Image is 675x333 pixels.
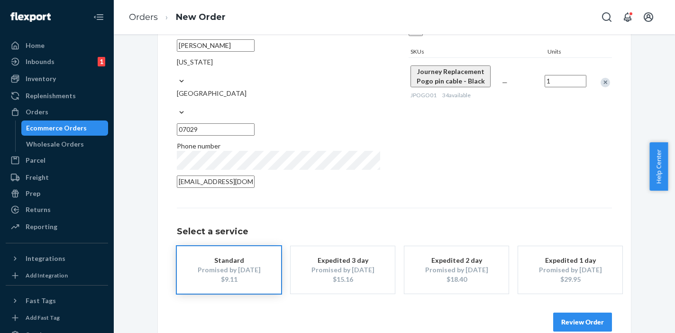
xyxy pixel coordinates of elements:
button: Integrations [6,251,108,266]
div: Promised by [DATE] [419,265,494,275]
a: Freight [6,170,108,185]
span: — [502,78,508,86]
a: Reporting [6,219,108,234]
input: City [177,39,255,52]
input: Email (Only Required for International) [177,176,255,188]
div: 1 [98,57,105,66]
div: Prep [26,189,40,198]
a: Orders [6,104,108,120]
input: [US_STATE] [177,67,178,76]
button: Review Order [553,313,612,332]
a: Parcel [6,153,108,168]
div: Replenishments [26,91,76,101]
div: Add Integration [26,271,68,279]
a: Inbounds1 [6,54,108,69]
div: [US_STATE] [177,57,380,67]
div: Fast Tags [26,296,56,305]
div: Expedited 1 day [532,256,608,265]
div: Ecommerce Orders [26,123,87,133]
img: Flexport logo [10,12,51,22]
div: Remove Item [601,78,610,87]
span: 34 available [442,92,471,99]
div: $29.95 [532,275,608,284]
div: $18.40 [419,275,494,284]
a: Add Integration [6,270,108,281]
div: Standard [191,256,267,265]
ol: breadcrumbs [121,3,233,31]
div: Promised by [DATE] [191,265,267,275]
div: [GEOGRAPHIC_DATA] [177,89,380,98]
div: SKUs [409,47,546,57]
a: Add Fast Tag [6,312,108,324]
a: New Order [176,12,226,22]
a: Wholesale Orders [21,137,109,152]
a: Replenishments [6,88,108,103]
div: Units [546,47,588,57]
div: Promised by [DATE] [305,265,381,275]
span: JPOGO01 [410,92,437,99]
button: Open Search Box [597,8,616,27]
div: Expedited 3 day [305,256,381,265]
a: Home [6,38,108,53]
div: $9.11 [191,275,267,284]
button: Open notifications [618,8,637,27]
div: Add Fast Tag [26,314,60,322]
span: Journey Replacement Pogo pin cable - Black [417,67,485,85]
button: Journey Replacement Pogo pin cable - Black [410,65,491,87]
span: Phone number [177,142,220,150]
div: Orders [26,107,48,117]
div: Returns [26,205,51,214]
button: Help Center [649,142,668,191]
button: Open account menu [639,8,658,27]
button: Expedited 3 dayPromised by [DATE]$15.16 [291,246,395,294]
h1: Select a service [177,227,612,237]
div: $15.16 [305,275,381,284]
div: Inbounds [26,57,55,66]
button: Fast Tags [6,293,108,308]
button: Close Navigation [89,8,108,27]
div: Integrations [26,254,65,263]
button: StandardPromised by [DATE]$9.11 [177,246,281,294]
input: ZIP Code [177,123,255,136]
a: Prep [6,186,108,201]
div: Wholesale Orders [26,139,84,149]
button: Expedited 2 dayPromised by [DATE]$18.40 [404,246,509,294]
button: Expedited 1 dayPromised by [DATE]$29.95 [518,246,622,294]
input: [GEOGRAPHIC_DATA] [177,98,178,108]
div: Reporting [26,222,57,231]
div: Inventory [26,74,56,83]
a: Ecommerce Orders [21,120,109,136]
a: Inventory [6,71,108,86]
a: Returns [6,202,108,217]
div: Freight [26,173,49,182]
div: Expedited 2 day [419,256,494,265]
input: Quantity [545,75,586,87]
div: Promised by [DATE] [532,265,608,275]
div: Home [26,41,45,50]
div: Parcel [26,156,46,165]
a: Orders [129,12,158,22]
